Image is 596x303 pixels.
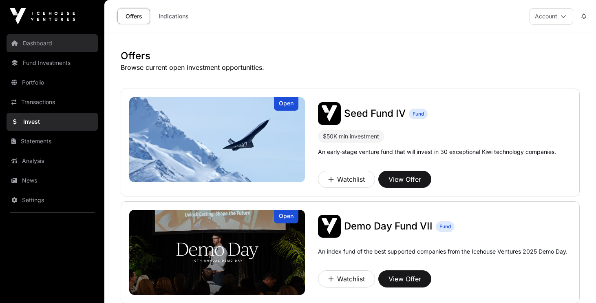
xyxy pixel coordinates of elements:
button: Watchlist [318,270,375,287]
div: Open [274,97,298,111]
button: View Offer [378,171,431,188]
img: Demo Day Fund VII [129,210,305,295]
button: View Offer [378,270,431,287]
a: Indications [153,9,194,24]
div: $50K min investment [323,131,379,141]
p: An early-stage venture fund that will invest in 30 exceptional Kiwi technology companies. [318,148,556,156]
button: Watchlist [318,171,375,188]
p: An index fund of the best supported companies from the Icehouse Ventures 2025 Demo Day. [318,247,567,256]
a: Demo Day Fund VII [344,220,433,233]
div: $50K min investment [318,130,384,143]
a: Demo Day Fund VIIOpen [129,210,305,295]
a: Seed Fund IV [344,107,406,120]
a: Transactions [7,93,98,111]
a: Seed Fund IVOpen [129,97,305,182]
span: Demo Day Fund VII [344,220,433,232]
p: Browse current open investment opportunities. [121,62,580,72]
a: News [7,172,98,189]
iframe: Chat Widget [555,264,596,303]
img: Seed Fund IV [129,97,305,182]
div: Open [274,210,298,223]
button: Account [530,8,573,25]
img: Demo Day Fund VII [318,215,341,238]
a: Settings [7,191,98,209]
span: Seed Fund IV [344,107,406,119]
a: Offers [117,9,150,24]
a: Analysis [7,152,98,170]
a: Statements [7,132,98,150]
a: Portfolio [7,74,98,91]
a: Fund Investments [7,54,98,72]
a: Invest [7,113,98,131]
h1: Offers [121,49,580,62]
img: Icehouse Ventures Logo [10,8,75,25]
span: Fund [413,111,424,117]
a: Dashboard [7,34,98,52]
img: Seed Fund IV [318,102,341,125]
span: Fund [439,223,451,230]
